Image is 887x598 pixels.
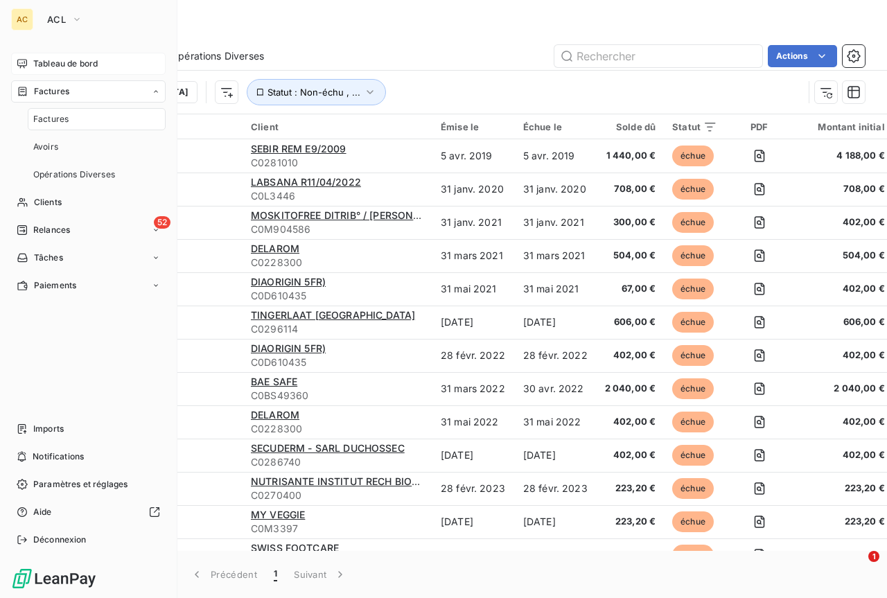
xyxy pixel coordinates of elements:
[605,315,656,329] span: 606,00 €
[801,382,884,396] span: 2 040,00 €
[515,173,597,206] td: 31 janv. 2020
[801,515,884,529] span: 223,20 €
[432,239,515,272] td: 31 mars 2021
[672,212,714,233] span: échue
[170,49,264,63] span: Opérations Diverses
[251,121,424,132] div: Client
[251,276,326,288] span: DIAORIGIN 5FR)
[605,548,656,562] span: 950,00 €
[801,121,884,132] div: Montant initial
[605,515,656,529] span: 223,20 €
[768,45,837,67] button: Actions
[515,538,597,572] td: 30 déc. 2024
[33,450,84,463] span: Notifications
[251,309,415,321] span: TINGERLAAT [GEOGRAPHIC_DATA]
[251,243,299,254] span: DELAROM
[267,87,360,98] span: Statut : Non-échu , ...
[33,141,58,153] span: Avoirs
[251,509,305,520] span: MY VEGGIE
[672,121,717,132] div: Statut
[515,239,597,272] td: 31 mars 2021
[605,249,656,263] span: 504,00 €
[33,224,70,236] span: Relances
[11,501,166,523] a: Aide
[672,146,714,166] span: échue
[251,342,326,354] span: DIAORIGIN 5FR)
[251,222,424,236] span: C0M904586
[605,216,656,229] span: 300,00 €
[33,168,115,181] span: Opérations Diverses
[33,506,52,518] span: Aide
[672,478,714,499] span: échue
[432,173,515,206] td: 31 janv. 2020
[432,372,515,405] td: 31 mars 2022
[515,372,597,405] td: 30 avr. 2022
[154,216,170,229] span: 52
[33,423,64,435] span: Imports
[432,505,515,538] td: [DATE]
[801,249,884,263] span: 504,00 €
[251,256,424,270] span: C0228300
[515,472,597,505] td: 28 févr. 2023
[801,349,884,362] span: 402,00 €
[515,505,597,538] td: [DATE]
[251,409,299,421] span: DELAROM
[868,551,879,562] span: 1
[672,312,714,333] span: échue
[286,560,355,589] button: Suivant
[251,376,297,387] span: BAE SAFE
[801,482,884,495] span: 223,20 €
[672,545,714,565] span: échue
[251,389,424,403] span: C0BS49360
[441,121,507,132] div: Émise le
[33,113,69,125] span: Factures
[605,382,656,396] span: 2 040,00 €
[34,252,63,264] span: Tâches
[251,156,424,170] span: C0281010
[432,272,515,306] td: 31 mai 2021
[515,439,597,472] td: [DATE]
[33,58,98,70] span: Tableau de bord
[801,415,884,429] span: 402,00 €
[34,279,76,292] span: Paiements
[251,542,339,554] span: SWISS FOOTCARE
[840,551,873,584] iframe: Intercom live chat
[251,455,424,469] span: C0286740
[251,355,424,369] span: C0D610435
[432,206,515,239] td: 31 janv. 2021
[432,472,515,505] td: 28 févr. 2023
[251,189,424,203] span: C0L3446
[432,306,515,339] td: [DATE]
[605,349,656,362] span: 402,00 €
[801,548,884,562] span: 950,00 €
[247,79,386,105] button: Statut : Non-échu , ...
[515,405,597,439] td: 31 mai 2022
[515,339,597,372] td: 28 févr. 2022
[47,14,66,25] span: ACL
[672,378,714,399] span: échue
[34,85,69,98] span: Factures
[605,282,656,296] span: 67,00 €
[605,482,656,495] span: 223,20 €
[251,422,424,436] span: C0228300
[605,182,656,196] span: 708,00 €
[251,522,424,536] span: C0M3397
[432,339,515,372] td: 28 févr. 2022
[801,182,884,196] span: 708,00 €
[265,560,286,589] button: 1
[672,179,714,200] span: échue
[605,415,656,429] span: 402,00 €
[515,272,597,306] td: 31 mai 2021
[251,322,424,336] span: C0296114
[432,405,515,439] td: 31 mai 2022
[11,8,33,30] div: AC
[672,445,714,466] span: échue
[515,306,597,339] td: [DATE]
[801,216,884,229] span: 402,00 €
[672,511,714,532] span: échue
[801,448,884,462] span: 402,00 €
[274,568,277,581] span: 1
[605,448,656,462] span: 402,00 €
[523,121,588,132] div: Échue le
[801,315,884,329] span: 606,00 €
